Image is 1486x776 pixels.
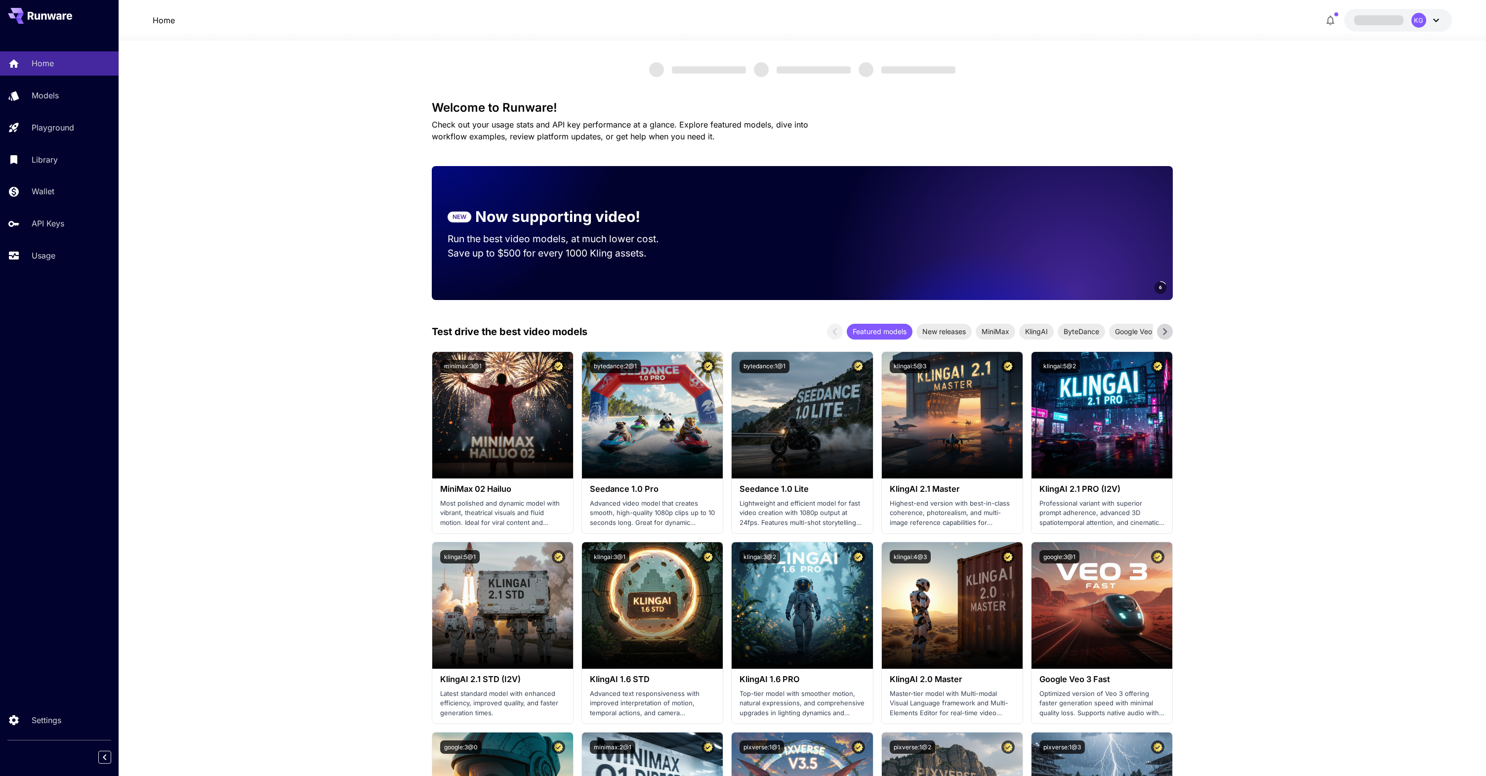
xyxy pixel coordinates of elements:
[1001,740,1015,754] button: Certified Model – Vetted for best performance and includes a commercial license.
[440,550,480,563] button: klingai:5@1
[1058,326,1105,337] span: ByteDance
[740,550,780,563] button: klingai:3@2
[432,352,573,478] img: alt
[448,232,678,246] p: Run the best video models, at much lower cost.
[590,740,635,754] button: minimax:2@1
[1019,324,1054,340] div: KlingAI
[740,689,865,718] p: Top-tier model with smoother motion, natural expressions, and comprehensive upgrades in lighting ...
[1019,326,1054,337] span: KlingAI
[1411,13,1426,28] div: KG
[1109,326,1158,337] span: Google Veo
[890,689,1015,718] p: Master-tier model with Multi-modal Visual Language framework and Multi-Elements Editor for real-t...
[1039,550,1079,563] button: google:3@1
[1039,740,1085,754] button: pixverse:1@3
[1039,484,1164,494] h3: KlingAI 2.1 PRO (I2V)
[732,542,872,669] img: alt
[916,326,972,337] span: New releases
[590,675,715,684] h3: KlingAI 1.6 STD
[740,499,865,528] p: Lightweight and efficient model for fast video creation with 1080p output at 24fps. Features mult...
[852,550,865,563] button: Certified Model – Vetted for best performance and includes a commercial license.
[552,740,565,754] button: Certified Model – Vetted for best performance and includes a commercial license.
[582,352,723,478] img: alt
[475,206,640,228] p: Now supporting video!
[1001,550,1015,563] button: Certified Model – Vetted for best performance and includes a commercial license.
[153,14,175,26] a: Home
[1032,352,1172,478] img: alt
[432,542,573,669] img: alt
[440,689,565,718] p: Latest standard model with enhanced efficiency, improved quality, and faster generation times.
[440,360,486,373] button: minimax:3@1
[882,352,1023,478] img: alt
[432,120,808,141] span: Check out your usage stats and API key performance at a glance. Explore featured models, dive int...
[32,714,61,726] p: Settings
[590,484,715,494] h3: Seedance 1.0 Pro
[32,217,64,229] p: API Keys
[740,484,865,494] h3: Seedance 1.0 Lite
[32,89,59,101] p: Models
[976,326,1015,337] span: MiniMax
[890,360,930,373] button: klingai:5@3
[732,352,872,478] img: alt
[847,326,912,337] span: Featured models
[32,185,54,197] p: Wallet
[852,360,865,373] button: Certified Model – Vetted for best performance and includes a commercial license.
[1109,324,1158,340] div: Google Veo
[98,751,111,764] button: Collapse sidebar
[702,550,715,563] button: Certified Model – Vetted for best performance and includes a commercial license.
[890,740,935,754] button: pixverse:1@2
[153,14,175,26] nav: breadcrumb
[590,550,629,563] button: klingai:3@1
[1159,284,1162,291] span: 6
[1058,324,1105,340] div: ByteDance
[890,675,1015,684] h3: KlingAI 2.0 Master
[847,324,912,340] div: Featured models
[448,246,678,260] p: Save up to $500 for every 1000 Kling assets.
[1344,9,1452,32] button: KG
[440,499,565,528] p: Most polished and dynamic model with vibrant, theatrical visuals and fluid motion. Ideal for vira...
[740,360,789,373] button: bytedance:1@1
[440,740,482,754] button: google:3@0
[916,324,972,340] div: New releases
[890,484,1015,494] h3: KlingAI 2.1 Master
[890,499,1015,528] p: Highest-end version with best-in-class coherence, photorealism, and multi-image reference capabil...
[552,550,565,563] button: Certified Model – Vetted for best performance and includes a commercial license.
[1151,740,1164,754] button: Certified Model – Vetted for best performance and includes a commercial license.
[106,748,119,766] div: Collapse sidebar
[453,213,466,221] p: NEW
[582,542,723,669] img: alt
[32,250,55,261] p: Usage
[1032,542,1172,669] img: alt
[1151,360,1164,373] button: Certified Model – Vetted for best performance and includes a commercial license.
[590,360,641,373] button: bytedance:2@1
[852,740,865,754] button: Certified Model – Vetted for best performance and includes a commercial license.
[740,675,865,684] h3: KlingAI 1.6 PRO
[740,740,784,754] button: pixverse:1@1
[590,499,715,528] p: Advanced video model that creates smooth, high-quality 1080p clips up to 10 seconds long. Great f...
[890,550,931,563] button: klingai:4@3
[1151,550,1164,563] button: Certified Model – Vetted for best performance and includes a commercial license.
[1039,499,1164,528] p: Professional variant with superior prompt adherence, advanced 3D spatiotemporal attention, and ci...
[976,324,1015,340] div: MiniMax
[1039,360,1080,373] button: klingai:5@2
[432,101,1173,115] h3: Welcome to Runware!
[440,675,565,684] h3: KlingAI 2.1 STD (I2V)
[882,542,1023,669] img: alt
[32,154,58,166] p: Library
[432,324,587,339] p: Test drive the best video models
[702,360,715,373] button: Certified Model – Vetted for best performance and includes a commercial license.
[1039,689,1164,718] p: Optimized version of Veo 3 offering faster generation speed with minimal quality loss. Supports n...
[590,689,715,718] p: Advanced text responsiveness with improved interpretation of motion, temporal actions, and camera...
[1001,360,1015,373] button: Certified Model – Vetted for best performance and includes a commercial license.
[440,484,565,494] h3: MiniMax 02 Hailuo
[32,57,54,69] p: Home
[32,122,74,133] p: Playground
[702,740,715,754] button: Certified Model – Vetted for best performance and includes a commercial license.
[552,360,565,373] button: Certified Model – Vetted for best performance and includes a commercial license.
[1039,675,1164,684] h3: Google Veo 3 Fast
